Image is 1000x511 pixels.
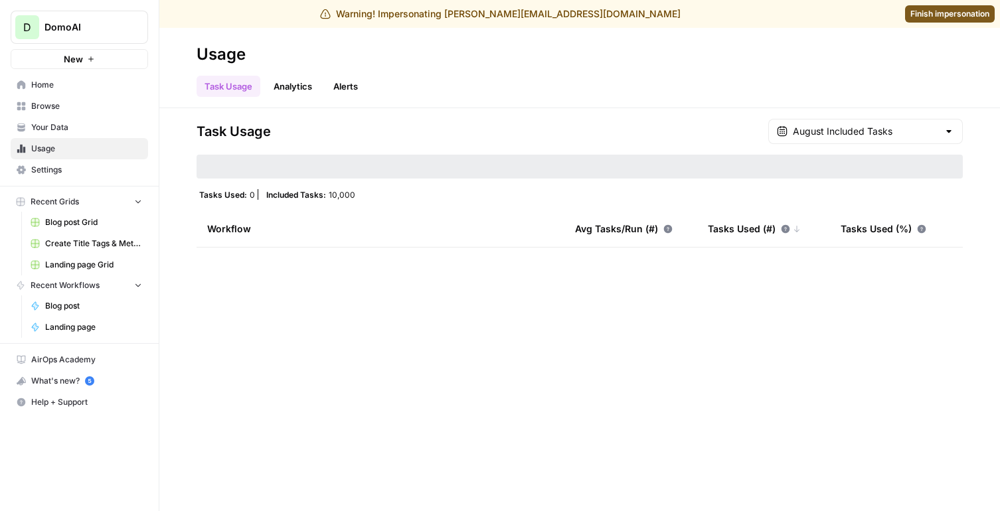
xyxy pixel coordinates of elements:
[11,117,148,138] a: Your Data
[11,371,147,391] div: What's new?
[266,76,320,97] a: Analytics
[45,300,142,312] span: Blog post
[905,5,995,23] a: Finish impersonation
[250,189,255,200] span: 0
[197,76,260,97] a: Task Usage
[45,216,142,228] span: Blog post Grid
[793,125,938,138] input: August Included Tasks
[325,76,366,97] button: Alerts
[11,138,148,159] a: Usage
[31,143,142,155] span: Usage
[207,210,554,247] div: Workflow
[11,159,148,181] a: Settings
[45,321,142,333] span: Landing page
[197,122,271,141] span: Task Usage
[841,210,926,247] div: Tasks Used (%)
[11,392,148,413] button: Help + Support
[31,164,142,176] span: Settings
[11,275,148,295] button: Recent Workflows
[199,189,247,200] span: Tasks Used:
[25,233,148,254] a: Create Title Tags & Meta Descriptions for Page
[575,210,673,247] div: Avg Tasks/Run (#)
[11,370,148,392] button: What's new? 5
[64,52,83,66] span: New
[31,121,142,133] span: Your Data
[320,7,681,21] div: Warning! Impersonating [PERSON_NAME][EMAIL_ADDRESS][DOMAIN_NAME]
[23,19,31,35] span: D
[25,295,148,317] a: Blog post
[11,11,148,44] button: Workspace: DomoAI
[11,74,148,96] a: Home
[25,317,148,338] a: Landing page
[910,8,989,20] span: Finish impersonation
[31,396,142,408] span: Help + Support
[329,189,355,200] span: 10,000
[44,21,125,34] span: DomoAI
[85,376,94,386] a: 5
[11,49,148,69] button: New
[31,279,100,291] span: Recent Workflows
[11,96,148,117] a: Browse
[11,349,148,370] a: AirOps Academy
[31,354,142,366] span: AirOps Academy
[25,212,148,233] a: Blog post Grid
[45,238,142,250] span: Create Title Tags & Meta Descriptions for Page
[88,378,91,384] text: 5
[31,100,142,112] span: Browse
[266,189,326,200] span: Included Tasks:
[31,196,79,208] span: Recent Grids
[197,44,246,65] div: Usage
[11,192,148,212] button: Recent Grids
[25,254,148,275] a: Landing page Grid
[31,79,142,91] span: Home
[708,210,801,247] div: Tasks Used (#)
[45,259,142,271] span: Landing page Grid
